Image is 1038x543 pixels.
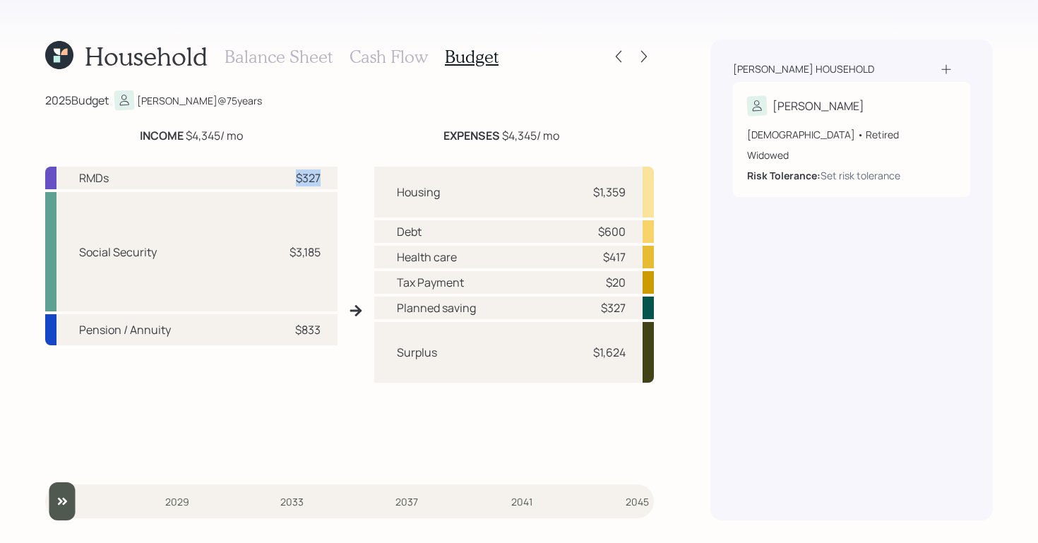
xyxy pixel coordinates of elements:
[397,299,476,316] div: Planned saving
[772,97,864,114] div: [PERSON_NAME]
[443,128,500,143] b: EXPENSES
[397,274,464,291] div: Tax Payment
[350,47,428,67] h3: Cash Flow
[397,249,457,265] div: Health care
[747,148,956,162] div: Widowed
[397,223,422,240] div: Debt
[140,127,243,144] div: $4,345 / mo
[397,184,440,201] div: Housing
[296,169,321,186] div: $327
[397,344,437,361] div: Surplus
[821,168,900,183] div: Set risk tolerance
[601,299,626,316] div: $327
[593,184,626,201] div: $1,359
[747,127,956,142] div: [DEMOGRAPHIC_DATA] • Retired
[79,169,109,186] div: RMDs
[445,47,499,67] h3: Budget
[79,244,157,261] div: Social Security
[733,62,874,76] div: [PERSON_NAME] household
[137,93,262,108] div: [PERSON_NAME] @ 75 years
[598,223,626,240] div: $600
[443,127,559,144] div: $4,345 / mo
[603,249,626,265] div: $417
[79,321,171,338] div: Pension / Annuity
[45,92,109,109] div: 2025 Budget
[290,244,321,261] div: $3,185
[295,321,321,338] div: $833
[593,344,626,361] div: $1,624
[140,128,184,143] b: INCOME
[606,274,626,291] div: $20
[225,47,333,67] h3: Balance Sheet
[747,169,821,182] b: Risk Tolerance:
[85,41,208,71] h1: Household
